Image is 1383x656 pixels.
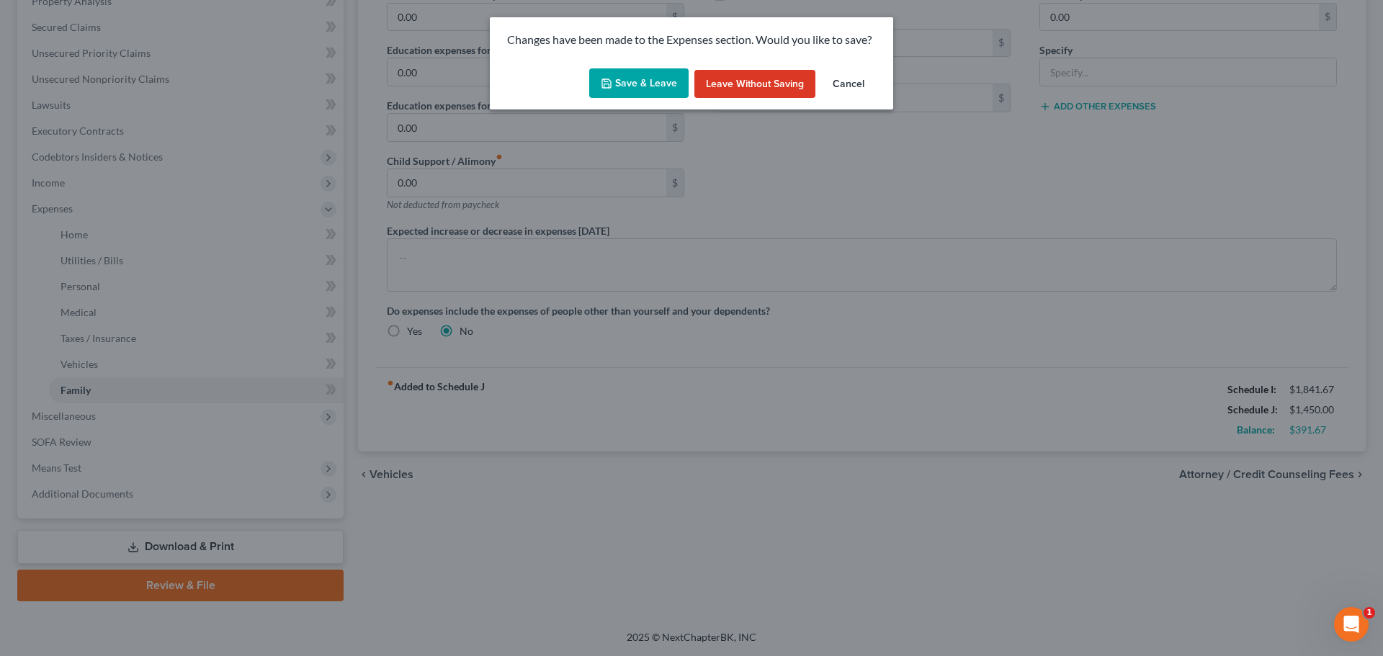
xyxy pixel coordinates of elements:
button: Cancel [821,70,876,99]
p: Changes have been made to the Expenses section. Would you like to save? [507,32,876,48]
span: 1 [1364,607,1375,619]
iframe: Intercom live chat [1334,607,1369,642]
button: Leave without Saving [694,70,815,99]
button: Save & Leave [589,68,689,99]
